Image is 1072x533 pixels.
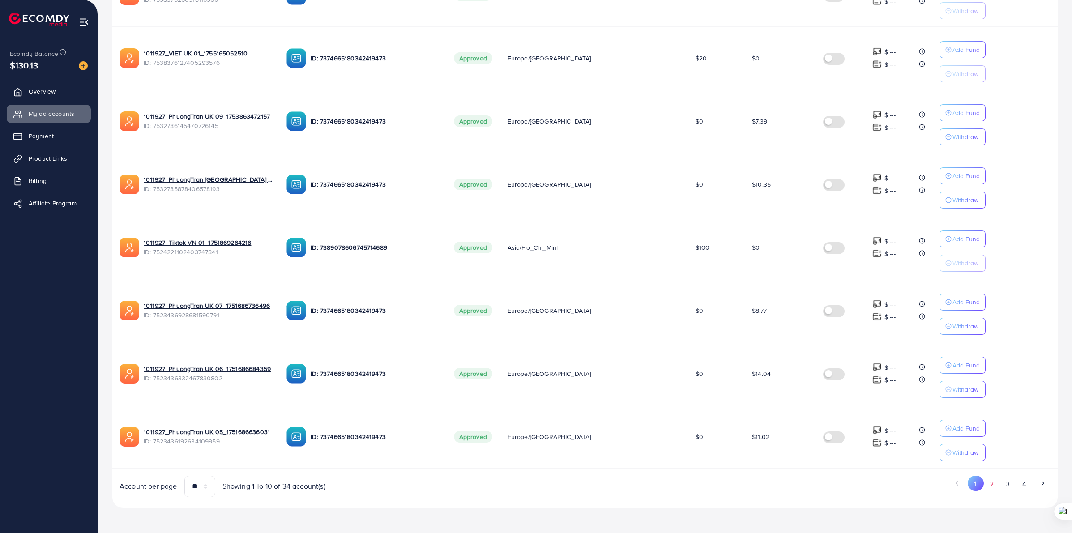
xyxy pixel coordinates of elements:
p: ID: 7374665180342419473 [311,431,439,442]
img: menu [79,17,89,27]
span: Account per page [120,481,177,491]
img: ic-ba-acc.ded83a64.svg [286,427,306,447]
span: $11.02 [752,432,769,441]
img: top-up amount [872,426,882,435]
p: Add Fund [952,44,980,55]
img: ic-ba-acc.ded83a64.svg [286,111,306,131]
span: Affiliate Program [29,199,77,208]
span: $10.35 [752,180,771,189]
span: ID: 7532785878406578193 [144,184,272,193]
p: $ --- [884,425,896,436]
p: $ --- [884,110,896,120]
p: Withdraw [952,384,978,395]
a: Payment [7,127,91,145]
p: Withdraw [952,68,978,79]
button: Go to page 4 [1016,476,1032,492]
a: logo [9,13,69,26]
img: top-up amount [872,375,882,384]
span: Ecomdy Balance [10,49,58,58]
span: Approved [454,431,492,443]
span: $0 [696,369,703,378]
img: top-up amount [872,312,882,321]
a: 1011927_PhuongTran UK 05_1751686636031 [144,427,272,436]
span: Approved [454,115,492,127]
a: Overview [7,82,91,100]
p: ID: 7374665180342419473 [311,179,439,190]
span: Europe/[GEOGRAPHIC_DATA] [508,432,591,441]
div: <span class='underline'>1011927_PhuongTran UK 08_1753863400059</span></br>7532785878406578193 [144,175,272,193]
button: Withdraw [940,318,986,335]
p: Add Fund [952,360,980,371]
p: ID: 7374665180342419473 [311,368,439,379]
p: Add Fund [952,171,980,181]
div: <span class='underline'>1011927_PhuongTran UK 09_1753863472157</span></br>7532786145470726145 [144,112,272,130]
span: Europe/[GEOGRAPHIC_DATA] [508,180,591,189]
span: ID: 7532786145470726145 [144,121,272,130]
p: Withdraw [952,447,978,458]
div: <span class='underline'>1011927_PhuongTran UK 05_1751686636031</span></br>7523436192634109959 [144,427,272,446]
p: Add Fund [952,423,980,434]
span: $7.39 [752,117,767,126]
p: $ --- [884,362,896,373]
p: $ --- [884,59,896,70]
p: ID: 7389078606745714689 [311,242,439,253]
button: Add Fund [940,104,986,121]
span: ID: 7538376127405293576 [144,58,272,67]
button: Withdraw [940,2,986,19]
p: $ --- [884,375,896,385]
img: ic-ads-acc.e4c84228.svg [120,48,139,68]
span: $100 [696,243,710,252]
span: Approved [454,242,492,253]
img: top-up amount [872,47,882,56]
p: Add Fund [952,107,980,118]
div: <span class='underline'>1011927_Tiktok VN 01_1751869264216</span></br>7524221102403747841 [144,238,272,256]
span: Showing 1 To 10 of 34 account(s) [222,481,325,491]
span: Asia/Ho_Chi_Minh [508,243,560,252]
span: $0 [696,306,703,315]
span: Europe/[GEOGRAPHIC_DATA] [508,54,591,63]
span: $0 [696,432,703,441]
span: $130.13 [10,59,38,72]
img: top-up amount [872,236,882,246]
img: top-up amount [872,362,882,372]
span: Approved [454,368,492,379]
button: Withdraw [940,65,986,82]
span: Overview [29,87,56,96]
div: <span class='underline'>1011927_PhuongTran UK 06_1751686684359</span></br>7523436332467830802 [144,364,272,383]
button: Withdraw [940,381,986,398]
img: ic-ba-acc.ded83a64.svg [286,175,306,194]
button: Withdraw [940,255,986,272]
img: image [79,61,88,70]
img: top-up amount [872,299,882,309]
p: $ --- [884,438,896,448]
p: Withdraw [952,258,978,269]
p: ID: 7374665180342419473 [311,116,439,127]
p: Withdraw [952,321,978,332]
p: $ --- [884,236,896,247]
span: ID: 7523436192634109959 [144,437,272,446]
span: $0 [696,117,703,126]
button: Withdraw [940,444,986,461]
p: Add Fund [952,297,980,307]
img: ic-ads-acc.e4c84228.svg [120,175,139,194]
img: ic-ba-acc.ded83a64.svg [286,364,306,384]
button: Add Fund [940,420,986,437]
img: top-up amount [872,186,882,195]
span: $0 [752,243,760,252]
span: My ad accounts [29,109,74,118]
span: $0 [752,54,760,63]
span: Product Links [29,154,67,163]
span: ID: 7523436332467830802 [144,374,272,383]
span: $0 [696,180,703,189]
a: 1011927_PhuongTran UK 07_1751686736496 [144,301,272,310]
span: Europe/[GEOGRAPHIC_DATA] [508,369,591,378]
span: Europe/[GEOGRAPHIC_DATA] [508,117,591,126]
ul: Pagination [592,476,1051,492]
img: top-up amount [872,438,882,448]
img: top-up amount [872,173,882,183]
span: $20 [696,54,707,63]
p: Withdraw [952,5,978,16]
img: ic-ads-acc.e4c84228.svg [120,301,139,320]
p: ID: 7374665180342419473 [311,305,439,316]
button: Go to page 3 [1000,476,1016,492]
